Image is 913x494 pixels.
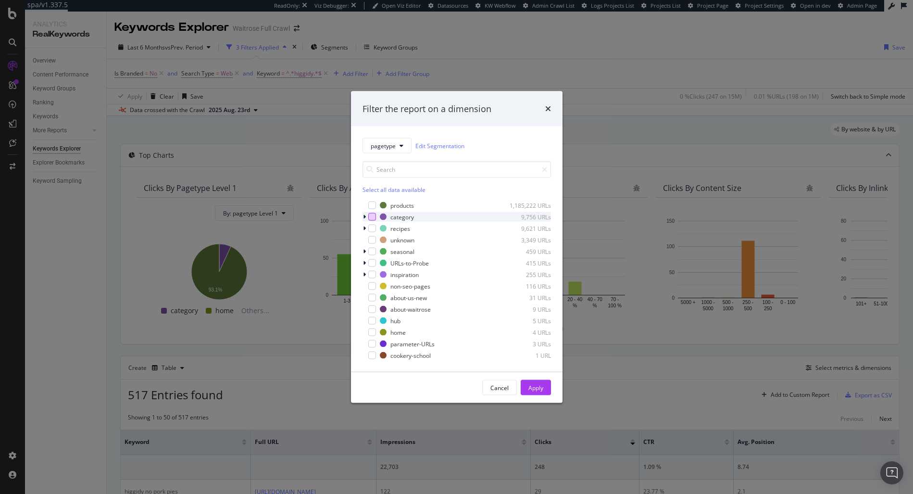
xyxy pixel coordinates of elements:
div: URLs-to-Probe [390,259,429,267]
div: parameter-URLs [390,340,435,348]
div: Open Intercom Messenger [880,461,903,484]
div: Filter the report on a dimension [363,102,491,115]
div: home [390,328,406,336]
div: Cancel [490,383,509,392]
div: Apply [528,383,543,392]
div: 255 URLs [504,270,551,279]
div: unknown [390,236,414,244]
div: 9,756 URLs [504,213,551,221]
div: 31 URLs [504,293,551,302]
div: seasonal [390,247,414,255]
div: products [390,201,414,209]
button: pagetype [363,138,412,153]
div: 9 URLs [504,305,551,313]
span: pagetype [371,141,396,150]
div: 459 URLs [504,247,551,255]
div: 4 URLs [504,328,551,336]
div: non-seo-pages [390,282,430,290]
a: Edit Segmentation [415,140,464,151]
input: Search [363,161,551,178]
div: Select all data available [363,186,551,194]
div: 3 URLs [504,340,551,348]
button: Apply [521,380,551,395]
div: 1,185,222 URLs [504,201,551,209]
div: 116 URLs [504,282,551,290]
div: 3,349 URLs [504,236,551,244]
div: about-us-new [390,293,427,302]
div: 9,621 URLs [504,224,551,232]
div: cookery-school [390,351,431,359]
div: category [390,213,414,221]
button: Cancel [482,380,517,395]
div: times [545,102,551,115]
div: about-waitrose [390,305,431,313]
div: inspiration [390,270,419,279]
div: hub [390,317,400,325]
div: 1 URL [504,351,551,359]
div: modal [351,91,563,403]
div: 5 URLs [504,317,551,325]
div: 415 URLs [504,259,551,267]
div: recipes [390,224,410,232]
